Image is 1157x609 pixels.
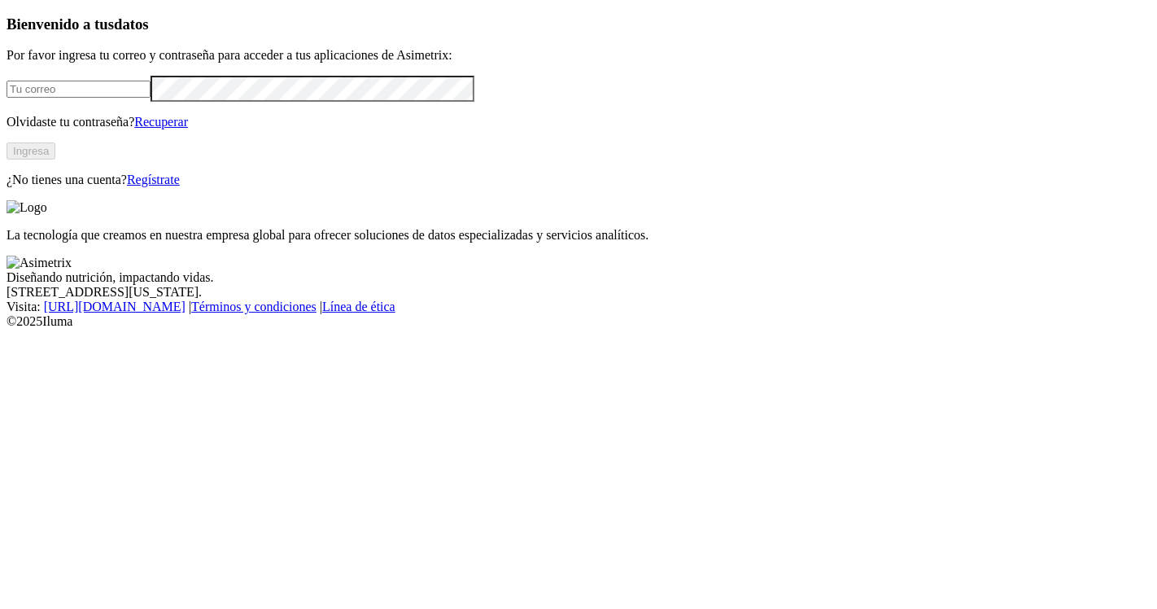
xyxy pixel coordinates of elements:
[7,15,1150,33] h3: Bienvenido a tus
[7,48,1150,63] p: Por favor ingresa tu correo y contraseña para acceder a tus aplicaciones de Asimetrix:
[127,173,180,186] a: Regístrate
[7,173,1150,187] p: ¿No tienes una cuenta?
[134,115,188,129] a: Recuperar
[7,115,1150,129] p: Olvidaste tu contraseña?
[7,228,1150,243] p: La tecnología que creamos en nuestra empresa global para ofrecer soluciones de datos especializad...
[7,270,1150,285] div: Diseñando nutrición, impactando vidas.
[7,300,1150,314] div: Visita : | |
[7,314,1150,329] div: © 2025 Iluma
[114,15,149,33] span: datos
[7,142,55,160] button: Ingresa
[7,200,47,215] img: Logo
[7,81,151,98] input: Tu correo
[44,300,186,313] a: [URL][DOMAIN_NAME]
[7,256,72,270] img: Asimetrix
[191,300,317,313] a: Términos y condiciones
[322,300,395,313] a: Línea de ética
[7,285,1150,300] div: [STREET_ADDRESS][US_STATE].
